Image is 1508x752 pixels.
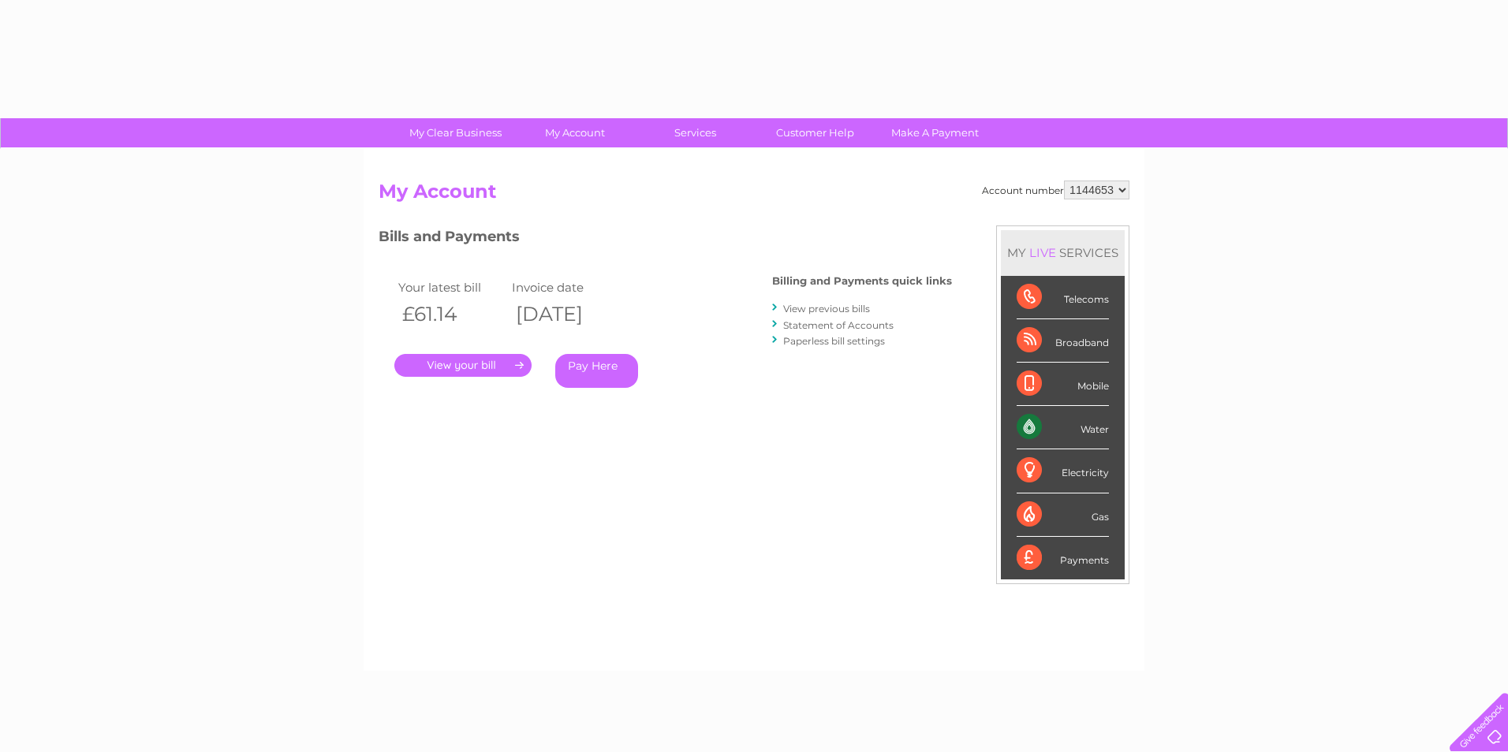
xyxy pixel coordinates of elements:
a: My Account [510,118,640,147]
a: Services [630,118,760,147]
div: Gas [1017,493,1109,537]
a: My Clear Business [390,118,521,147]
div: Mobile [1017,363,1109,406]
div: Telecoms [1017,276,1109,319]
td: Invoice date [508,277,621,298]
h2: My Account [379,181,1129,210]
div: Account number [982,181,1129,199]
div: LIVE [1026,245,1059,260]
a: . [394,354,532,377]
th: £61.14 [394,298,508,330]
h3: Bills and Payments [379,225,952,253]
th: [DATE] [508,298,621,330]
a: View previous bills [783,303,870,315]
a: Paperless bill settings [783,335,885,347]
a: Customer Help [750,118,880,147]
h4: Billing and Payments quick links [772,275,952,287]
div: Electricity [1017,449,1109,493]
td: Your latest bill [394,277,508,298]
div: Payments [1017,537,1109,579]
div: Broadband [1017,319,1109,363]
div: MY SERVICES [1001,230,1125,275]
div: Water [1017,406,1109,449]
a: Statement of Accounts [783,319,894,331]
a: Make A Payment [870,118,1000,147]
a: Pay Here [555,354,638,388]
